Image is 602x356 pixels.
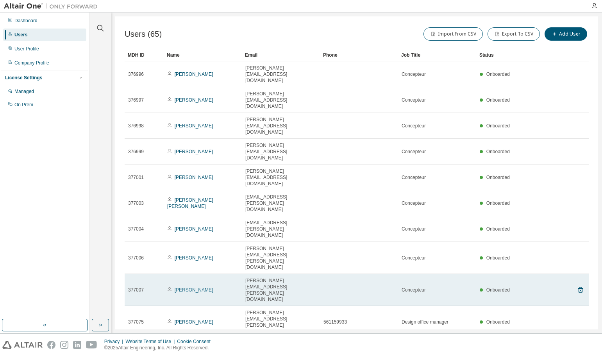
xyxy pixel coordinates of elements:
span: 377007 [128,287,144,293]
a: [PERSON_NAME] [175,255,213,261]
a: [PERSON_NAME] [175,97,213,103]
div: Status [479,49,548,61]
span: Concepteur [402,174,426,181]
a: [PERSON_NAME] [175,287,213,293]
div: Phone [323,49,395,61]
div: Website Terms of Use [125,338,177,345]
span: Concepteur [402,200,426,206]
span: Onboarded [486,123,510,129]
img: altair_logo.svg [2,341,43,349]
span: Concepteur [402,123,426,129]
div: Users [14,32,27,38]
div: Company Profile [14,60,49,66]
span: Onboarded [486,226,510,232]
span: 376996 [128,71,144,77]
a: [PERSON_NAME] [175,123,213,129]
span: Design office manager [402,319,448,325]
span: [PERSON_NAME][EMAIL_ADDRESS][DOMAIN_NAME] [245,91,316,109]
span: Concepteur [402,148,426,155]
div: MDH ID [128,49,161,61]
span: 377001 [128,174,144,181]
div: Cookie Consent [177,338,215,345]
img: youtube.svg [86,341,97,349]
span: Onboarded [486,200,510,206]
a: [PERSON_NAME] [175,319,213,325]
div: Managed [14,88,34,95]
span: [PERSON_NAME][EMAIL_ADDRESS][DOMAIN_NAME] [245,116,316,135]
span: Onboarded [486,287,510,293]
span: 377003 [128,200,144,206]
div: Job Title [401,49,473,61]
div: Email [245,49,317,61]
span: [EMAIL_ADDRESS][PERSON_NAME][DOMAIN_NAME] [245,194,316,213]
div: Dashboard [14,18,38,24]
span: Concepteur [402,255,426,261]
span: [PERSON_NAME][EMAIL_ADDRESS][DOMAIN_NAME] [245,142,316,161]
span: Onboarded [486,72,510,77]
div: License Settings [5,75,42,81]
span: Onboarded [486,97,510,103]
div: Privacy [104,338,125,345]
a: [PERSON_NAME] [PERSON_NAME] [167,197,213,209]
div: User Profile [14,46,39,52]
a: [PERSON_NAME] [175,226,213,232]
span: Concepteur [402,71,426,77]
span: 377075 [128,319,144,325]
span: Concepteur [402,97,426,103]
span: 376997 [128,97,144,103]
span: [PERSON_NAME][EMAIL_ADDRESS][PERSON_NAME][DOMAIN_NAME] [245,309,316,335]
button: Import From CSV [423,27,483,41]
span: 377004 [128,226,144,232]
a: [PERSON_NAME] [175,72,213,77]
p: © 2025 Altair Engineering, Inc. All Rights Reserved. [104,345,215,351]
span: 376998 [128,123,144,129]
div: On Prem [14,102,33,108]
span: [PERSON_NAME][EMAIL_ADDRESS][PERSON_NAME][DOMAIN_NAME] [245,277,316,302]
span: [PERSON_NAME][EMAIL_ADDRESS][PERSON_NAME][DOMAIN_NAME] [245,245,316,270]
a: [PERSON_NAME] [175,149,213,154]
span: Onboarded [486,149,510,154]
span: 376999 [128,148,144,155]
img: linkedin.svg [73,341,81,349]
span: Concepteur [402,226,426,232]
img: instagram.svg [60,341,68,349]
span: 377006 [128,255,144,261]
span: Users (65) [125,30,162,39]
div: Name [167,49,239,61]
span: Onboarded [486,255,510,261]
span: 561159933 [323,319,347,325]
img: facebook.svg [47,341,55,349]
button: Export To CSV [488,27,540,41]
span: [EMAIL_ADDRESS][PERSON_NAME][DOMAIN_NAME] [245,220,316,238]
span: Onboarded [486,319,510,325]
img: Altair One [4,2,102,10]
span: Onboarded [486,175,510,180]
button: Add User [545,27,587,41]
span: [PERSON_NAME][EMAIL_ADDRESS][DOMAIN_NAME] [245,168,316,187]
span: Concepteur [402,287,426,293]
span: [PERSON_NAME][EMAIL_ADDRESS][DOMAIN_NAME] [245,65,316,84]
a: [PERSON_NAME] [175,175,213,180]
